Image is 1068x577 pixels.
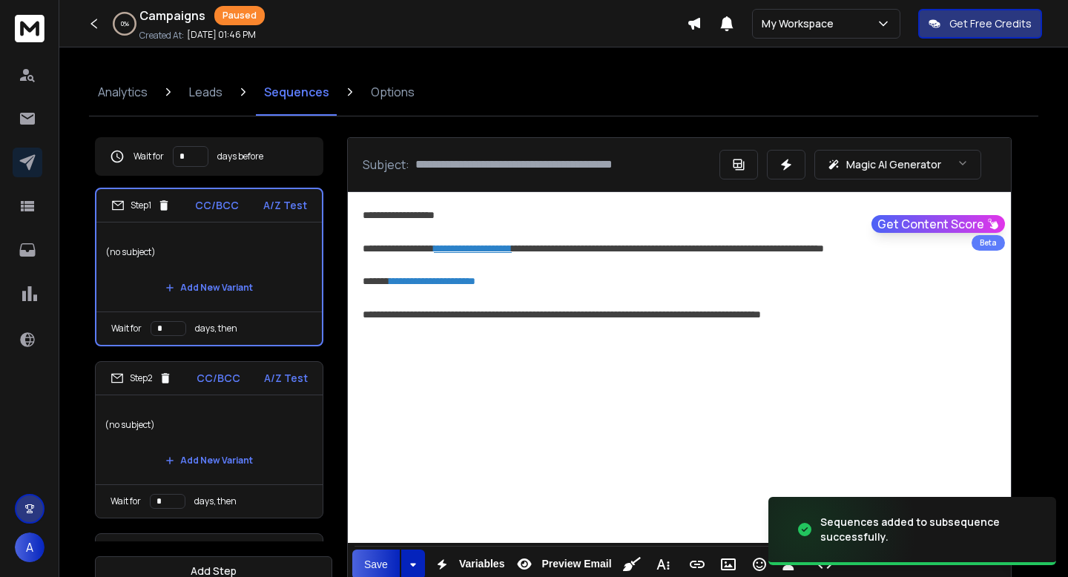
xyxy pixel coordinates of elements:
[111,372,172,385] div: Step 2
[121,19,129,28] p: 0 %
[264,371,308,386] p: A/Z Test
[264,83,329,101] p: Sequences
[195,323,237,334] p: days, then
[15,533,44,562] button: A
[949,16,1032,31] p: Get Free Credits
[814,150,981,179] button: Magic AI Generator
[255,68,338,116] a: Sequences
[762,16,840,31] p: My Workspace
[456,558,508,570] span: Variables
[538,558,614,570] span: Preview Email
[95,188,323,346] li: Step1CC/BCCA/Z Test(no subject)Add New VariantWait fordays, then
[111,199,171,212] div: Step 1
[195,198,239,213] p: CC/BCC
[846,157,941,172] p: Magic AI Generator
[972,235,1005,251] div: Beta
[217,151,263,162] p: days before
[918,9,1042,39] button: Get Free Credits
[139,7,205,24] h1: Campaigns
[111,495,141,507] p: Wait for
[768,486,917,574] img: image
[105,231,313,273] p: (no subject)
[362,68,423,116] a: Options
[105,404,314,446] p: (no subject)
[263,198,307,213] p: A/Z Test
[139,30,184,42] p: Created At:
[871,215,1005,233] button: Get Content Score
[89,68,156,116] a: Analytics
[197,371,240,386] p: CC/BCC
[363,156,409,174] p: Subject:
[95,361,323,518] li: Step2CC/BCCA/Z Test(no subject)Add New VariantWait fordays, then
[180,68,231,116] a: Leads
[111,323,142,334] p: Wait for
[189,83,222,101] p: Leads
[98,83,148,101] p: Analytics
[154,273,265,303] button: Add New Variant
[214,6,265,25] div: Paused
[820,515,1038,544] div: Sequences added to subsequence successfully.
[154,446,265,475] button: Add New Variant
[187,29,256,41] p: [DATE] 01:46 PM
[133,151,164,162] p: Wait for
[371,83,415,101] p: Options
[194,495,237,507] p: days, then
